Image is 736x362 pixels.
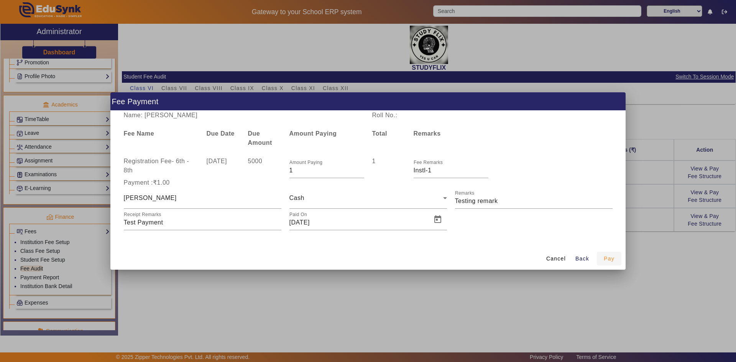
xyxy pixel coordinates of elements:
b: Fee Name [124,130,154,137]
div: 1 [368,157,409,178]
span: 5000 [248,158,263,164]
b: Due Date [207,130,235,137]
input: Paid By [124,193,281,203]
div: [DATE] [202,157,244,178]
input: Fee Remarks [414,166,488,175]
input: Receipt Remarks [124,218,281,227]
button: Pay [597,252,621,265]
mat-label: Paid On [289,212,307,217]
mat-label: Receipt Remarks [124,212,161,217]
button: Open calendar [429,210,447,229]
b: Total [372,130,388,137]
b: Remarks [414,130,441,137]
div: Roll No.: [368,111,492,120]
span: Cancel [546,255,566,263]
span: Pay [604,255,614,263]
div: Registration Fee - 6th - 8th [120,157,202,178]
div: Payment :₹1.00 [120,178,285,187]
span: Cash [289,195,304,201]
input: Amount Paying [289,166,364,175]
b: Amount Paying [289,130,337,137]
div: Name: [PERSON_NAME] [120,111,368,120]
span: Back [575,255,589,263]
h1: Fee Payment [110,92,626,110]
mat-label: Fee Remarks [414,160,443,165]
input: Paid On [289,218,427,227]
b: Due Amount [248,130,272,146]
mat-label: Amount Paying [289,160,322,165]
button: Back [570,252,595,265]
button: Cancel [543,252,569,265]
mat-label: Remarks [455,191,475,196]
input: Remarks [455,197,613,206]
